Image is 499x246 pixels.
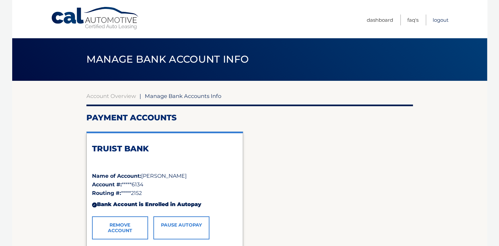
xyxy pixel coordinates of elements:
[145,93,221,99] span: Manage Bank Accounts Info
[140,93,141,99] span: |
[433,15,449,25] a: Logout
[153,216,209,239] a: Pause AutoPay
[86,53,249,65] span: Manage Bank Account Info
[367,15,393,25] a: Dashboard
[92,144,237,154] h2: TRUIST BANK
[92,173,141,179] strong: Name of Account:
[86,93,136,99] a: Account Overview
[92,181,122,188] strong: Account #:
[51,7,140,30] a: Cal Automotive
[92,198,237,211] div: Bank Account is Enrolled in Autopay
[92,202,97,207] div: ✓
[407,15,419,25] a: FAQ's
[86,113,413,123] h2: Payment Accounts
[92,190,121,196] strong: Routing #:
[141,173,187,179] span: [PERSON_NAME]
[92,216,148,239] a: Remove Account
